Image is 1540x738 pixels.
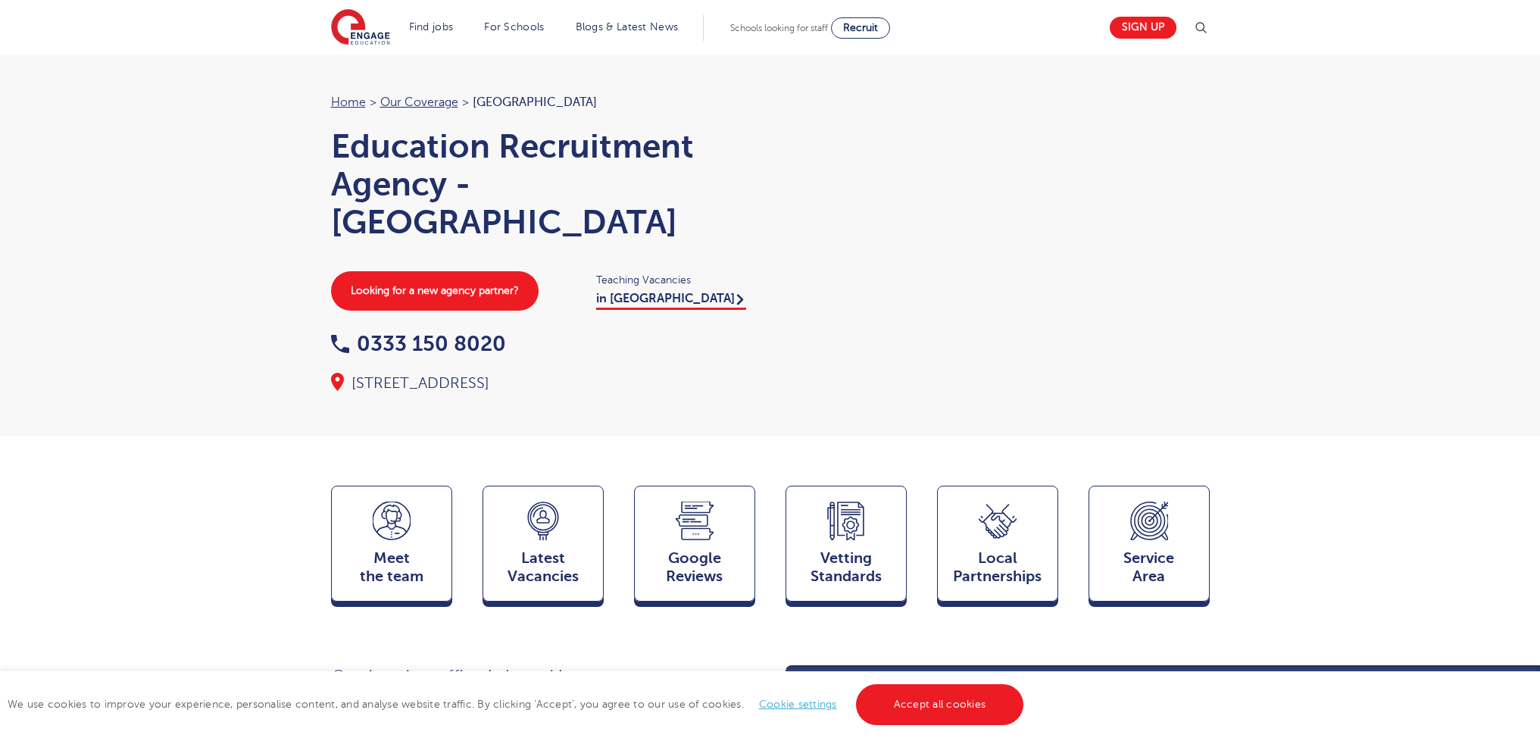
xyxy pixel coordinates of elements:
[331,486,452,608] a: Meetthe team
[331,373,755,394] div: [STREET_ADDRESS]
[730,23,828,33] span: Schools looking for staff
[462,95,469,109] span: >
[759,699,837,710] a: Cookie settings
[331,95,366,109] a: Home
[331,332,506,355] a: 0333 150 8020
[1097,549,1201,586] span: Service Area
[843,22,878,33] span: Recruit
[8,699,1027,710] span: We use cookies to improve your experience, personalise content, and analyse website traffic. By c...
[596,271,755,289] span: Teaching Vacancies
[937,486,1058,608] a: Local Partnerships
[331,271,539,311] a: Looking for a new agency partner?
[576,21,679,33] a: Blogs & Latest News
[331,9,390,47] img: Engage Education
[856,684,1024,725] a: Accept all cookies
[409,21,454,33] a: Find jobs
[1110,17,1176,39] a: Sign up
[945,549,1050,586] span: Local Partnerships
[380,95,458,109] a: Our coverage
[484,21,544,33] a: For Schools
[596,292,746,310] a: in [GEOGRAPHIC_DATA]
[370,95,376,109] span: >
[331,127,755,241] h1: Education Recruitment Agency - [GEOGRAPHIC_DATA]
[794,549,898,586] span: Vetting Standards
[473,95,597,109] span: [GEOGRAPHIC_DATA]
[1089,486,1210,608] a: ServiceArea
[831,17,890,39] a: Recruit
[339,549,444,586] span: Meet the team
[483,486,604,608] a: LatestVacancies
[786,486,907,608] a: VettingStandards
[634,486,755,608] a: GoogleReviews
[491,549,595,586] span: Latest Vacancies
[331,92,755,112] nav: breadcrumb
[642,549,747,586] span: Google Reviews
